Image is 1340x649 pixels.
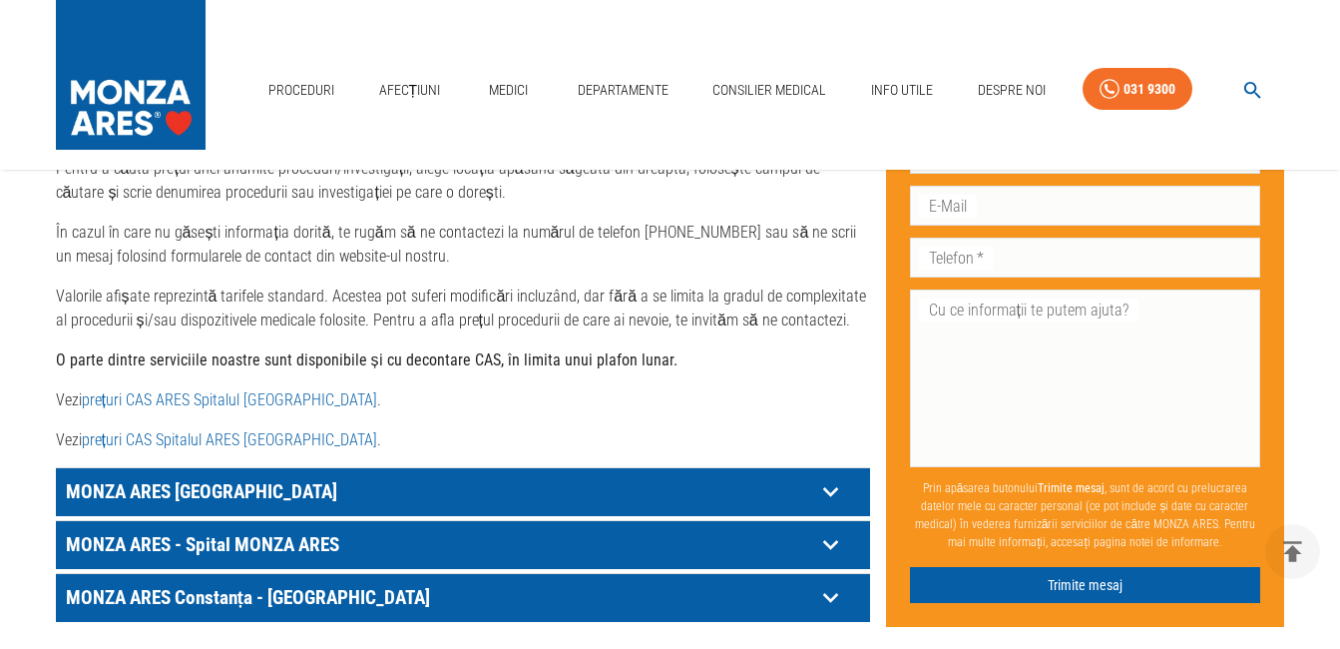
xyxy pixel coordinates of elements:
[260,70,342,111] a: Proceduri
[61,582,815,613] p: MONZA ARES Constanța - [GEOGRAPHIC_DATA]
[56,157,870,205] p: Pentru a căuta prețul unei anumite proceduri/investigații, alege locația apăsând săgeata din drea...
[82,430,377,449] a: prețuri CAS Spitalul ARES [GEOGRAPHIC_DATA]
[371,70,449,111] a: Afecțiuni
[56,285,870,332] p: Valorile afișate reprezintă tarifele standard. Acestea pot suferi modificări incluzând, dar fără ...
[82,390,377,409] a: prețuri CAS ARES Spitalul [GEOGRAPHIC_DATA]
[56,574,870,622] div: MONZA ARES Constanța - [GEOGRAPHIC_DATA]
[1083,68,1192,111] a: 031 9300
[910,470,1261,558] p: Prin apăsarea butonului , sunt de acord cu prelucrarea datelor mele cu caracter personal (ce pot ...
[61,476,815,507] p: MONZA ARES [GEOGRAPHIC_DATA]
[56,521,870,569] div: MONZA ARES - Spital MONZA ARES
[704,70,834,111] a: Consilier Medical
[56,221,870,269] p: În cazul în care nu găsești informația dorită, te rugăm să ne contactezi la numărul de telefon [P...
[61,529,815,560] p: MONZA ARES - Spital MONZA ARES
[56,388,870,412] p: Vezi .
[477,70,541,111] a: Medici
[1038,480,1105,494] b: Trimite mesaj
[56,468,870,516] div: MONZA ARES [GEOGRAPHIC_DATA]
[1123,77,1175,102] div: 031 9300
[863,70,941,111] a: Info Utile
[1265,524,1320,579] button: delete
[570,70,676,111] a: Departamente
[56,350,677,369] strong: O parte dintre serviciile noastre sunt disponibile și cu decontare CAS, în limita unui plafon lunar.
[56,428,870,452] p: Vezi .
[970,70,1054,111] a: Despre Noi
[910,566,1261,603] button: Trimite mesaj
